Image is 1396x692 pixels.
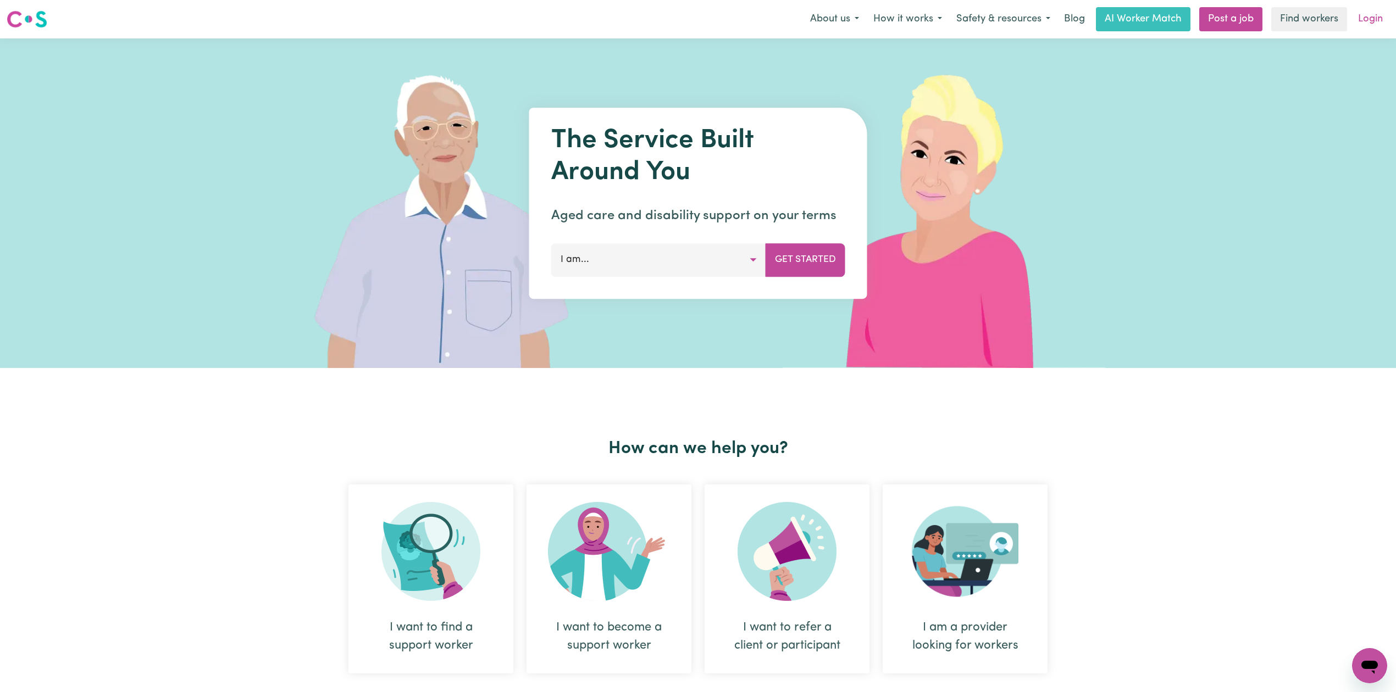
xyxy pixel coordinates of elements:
div: I want to become a support worker [553,618,665,655]
div: I am a provider looking for workers [909,618,1021,655]
a: Post a job [1199,7,1262,31]
button: Get Started [766,243,845,276]
h1: The Service Built Around You [551,125,845,188]
iframe: Button to launch messaging window [1352,648,1387,683]
a: Login [1351,7,1389,31]
img: Become Worker [548,502,670,601]
div: I want to find a support worker [375,618,487,655]
button: Safety & resources [949,8,1057,31]
button: About us [803,8,866,31]
div: I want to become a support worker [527,484,691,673]
button: I am... [551,243,766,276]
p: Aged care and disability support on your terms [551,206,845,226]
a: Careseekers logo [7,7,47,32]
h2: How can we help you? [342,438,1054,459]
div: I am a provider looking for workers [883,484,1048,673]
img: Refer [738,502,837,601]
a: Blog [1057,7,1092,31]
button: How it works [866,8,949,31]
img: Careseekers logo [7,9,47,29]
a: Find workers [1271,7,1347,31]
img: Search [381,502,480,601]
div: I want to find a support worker [348,484,513,673]
div: I want to refer a client or participant [705,484,869,673]
div: I want to refer a client or participant [731,618,843,655]
img: Provider [912,502,1018,601]
a: AI Worker Match [1096,7,1190,31]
